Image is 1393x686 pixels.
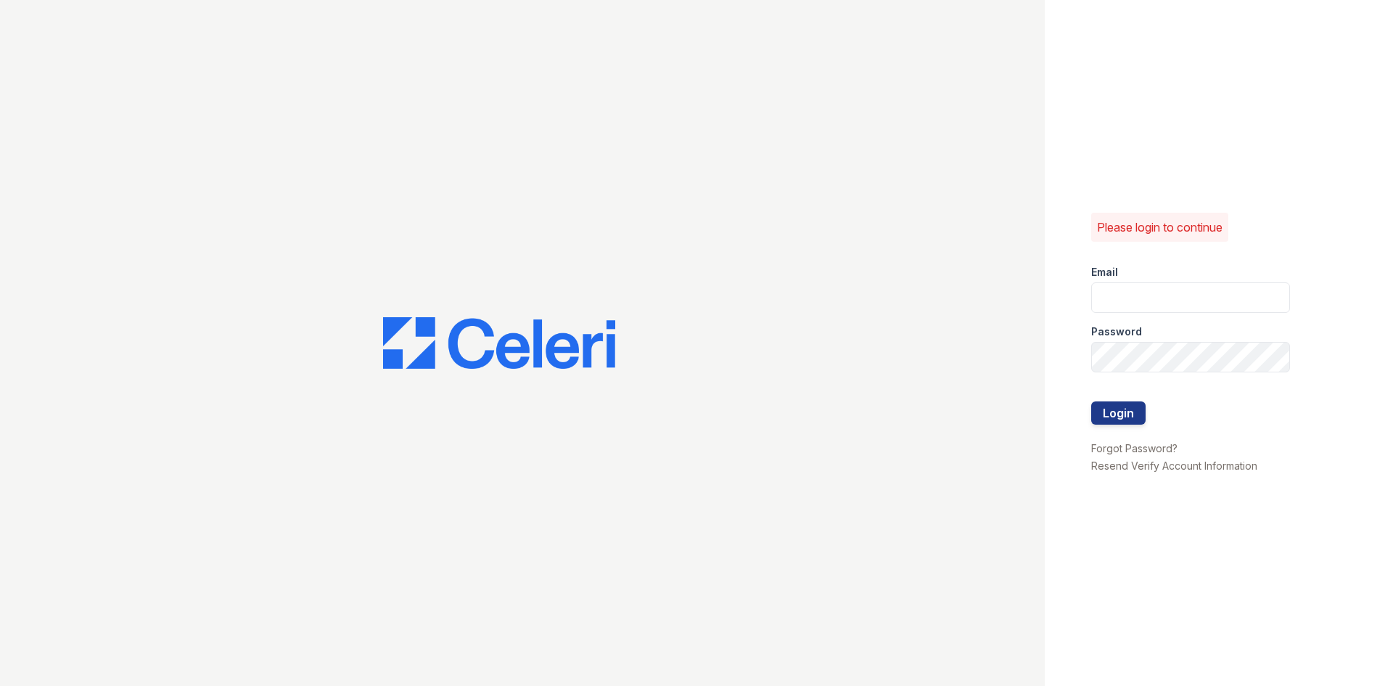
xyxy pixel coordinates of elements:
button: Login [1091,401,1146,425]
label: Password [1091,324,1142,339]
a: Resend Verify Account Information [1091,460,1257,472]
a: Forgot Password? [1091,442,1178,454]
p: Please login to continue [1097,219,1223,236]
img: CE_Logo_Blue-a8612792a0a2168367f1c8372b55b34899dd931a85d93a1a3d3e32e68fde9ad4.png [383,317,615,369]
label: Email [1091,265,1118,279]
